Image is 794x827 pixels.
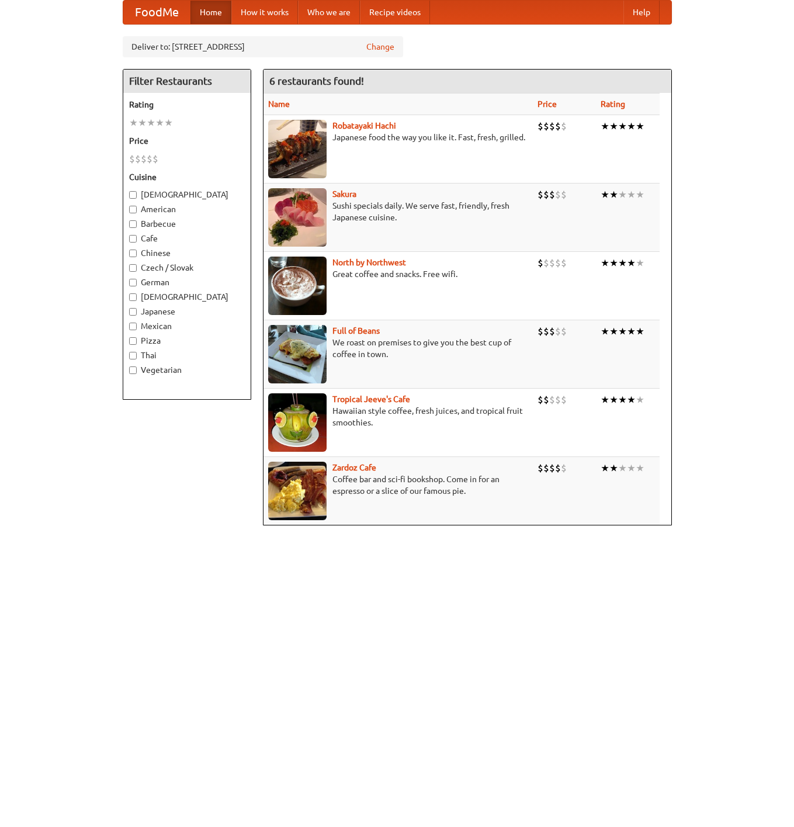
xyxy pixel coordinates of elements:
li: $ [135,153,141,165]
input: Vegetarian [129,366,137,374]
label: [DEMOGRAPHIC_DATA] [129,291,245,303]
li: $ [543,257,549,269]
p: Sushi specials daily. We serve fast, friendly, fresh Japanese cuisine. [268,200,529,223]
input: Thai [129,352,137,359]
input: Cafe [129,235,137,243]
a: Full of Beans [332,326,380,335]
li: $ [555,393,561,406]
input: Czech / Slovak [129,264,137,272]
li: ★ [601,120,609,133]
li: ★ [601,325,609,338]
li: ★ [627,462,636,475]
li: $ [543,325,549,338]
a: Name [268,99,290,109]
label: Japanese [129,306,245,317]
li: $ [555,188,561,201]
h4: Filter Restaurants [123,70,251,93]
label: Mexican [129,320,245,332]
a: Rating [601,99,625,109]
li: $ [543,188,549,201]
input: Mexican [129,323,137,330]
li: $ [561,393,567,406]
li: ★ [636,257,644,269]
li: $ [538,120,543,133]
li: ★ [627,393,636,406]
li: $ [152,153,158,165]
li: $ [538,462,543,475]
li: ★ [618,393,627,406]
input: Chinese [129,250,137,257]
li: $ [141,153,147,165]
img: sakura.jpg [268,188,327,247]
li: $ [555,257,561,269]
li: ★ [609,188,618,201]
input: Pizza [129,337,137,345]
li: ★ [627,325,636,338]
label: Barbecue [129,218,245,230]
label: Cafe [129,233,245,244]
li: ★ [636,393,644,406]
a: Recipe videos [360,1,430,24]
a: Who we are [298,1,360,24]
a: Zardoz Cafe [332,463,376,472]
p: Great coffee and snacks. Free wifi. [268,268,529,280]
li: ★ [601,188,609,201]
label: Vegetarian [129,364,245,376]
li: ★ [609,257,618,269]
li: ★ [618,257,627,269]
li: $ [543,120,549,133]
li: ★ [164,116,173,129]
img: beans.jpg [268,325,327,383]
label: Czech / Slovak [129,262,245,274]
label: Thai [129,350,245,361]
li: ★ [609,120,618,133]
img: zardoz.jpg [268,462,327,520]
label: Chinese [129,247,245,259]
b: North by Northwest [332,258,406,267]
input: American [129,206,137,213]
li: $ [561,325,567,338]
li: $ [561,257,567,269]
a: Robatayaki Hachi [332,121,396,130]
li: $ [538,393,543,406]
li: ★ [147,116,155,129]
li: $ [543,462,549,475]
a: Sakura [332,189,356,199]
a: Price [538,99,557,109]
a: Tropical Jeeve's Cafe [332,395,410,404]
li: ★ [155,116,164,129]
input: Japanese [129,308,137,316]
li: $ [538,257,543,269]
li: $ [538,325,543,338]
p: Hawaiian style coffee, fresh juices, and tropical fruit smoothies. [268,405,529,428]
div: Deliver to: [STREET_ADDRESS] [123,36,403,57]
li: ★ [618,325,627,338]
label: [DEMOGRAPHIC_DATA] [129,189,245,200]
img: north.jpg [268,257,327,315]
li: ★ [636,188,644,201]
img: jeeves.jpg [268,393,327,452]
a: How it works [231,1,298,24]
input: [DEMOGRAPHIC_DATA] [129,293,137,301]
li: ★ [636,325,644,338]
li: ★ [618,120,627,133]
li: $ [543,393,549,406]
h5: Rating [129,99,245,110]
li: $ [549,120,555,133]
li: ★ [627,188,636,201]
li: ★ [618,462,627,475]
li: ★ [627,120,636,133]
label: Pizza [129,335,245,347]
p: We roast on premises to give you the best cup of coffee in town. [268,337,529,360]
label: German [129,276,245,288]
p: Japanese food the way you like it. Fast, fresh, grilled. [268,132,529,143]
li: ★ [601,393,609,406]
li: $ [561,120,567,133]
a: Change [366,41,394,53]
li: $ [561,462,567,475]
li: $ [555,462,561,475]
